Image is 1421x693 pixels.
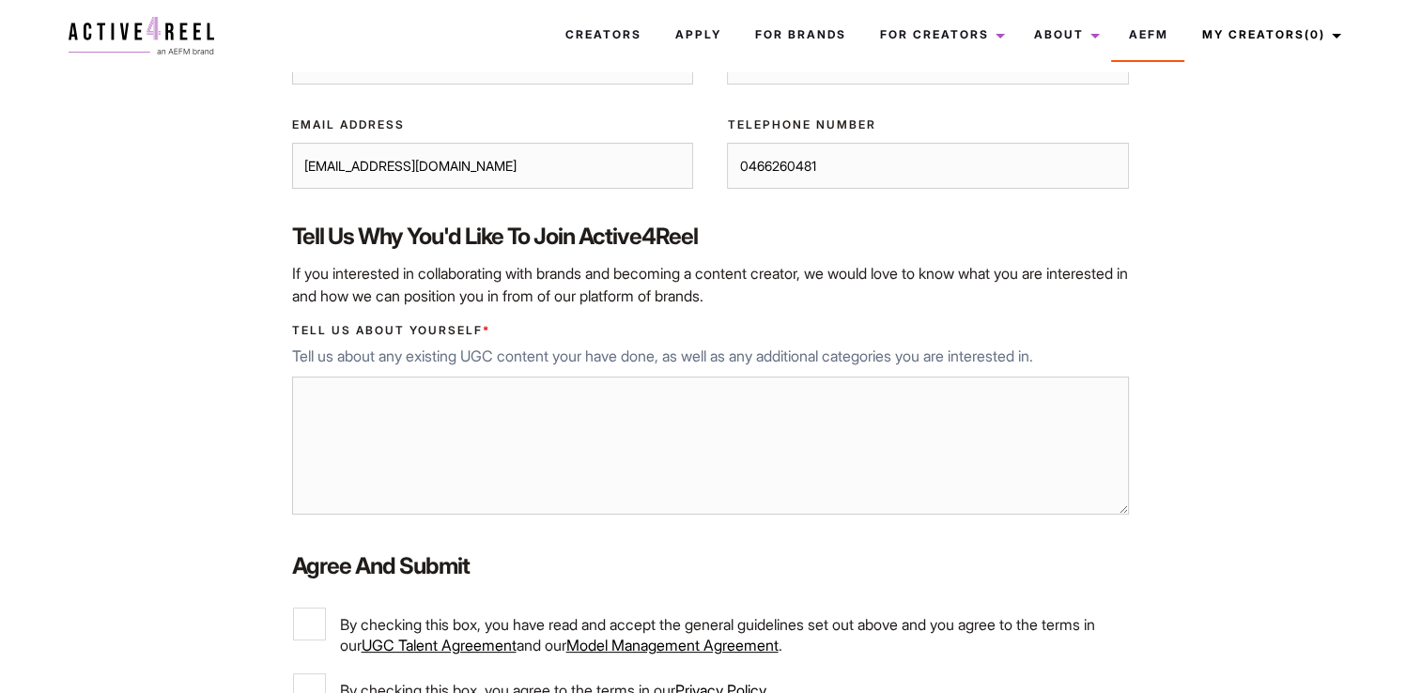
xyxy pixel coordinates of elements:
[69,17,214,54] img: a4r-logo.svg
[1016,9,1111,60] a: About
[292,345,1130,367] p: Tell us about any existing UGC content your have done, as well as any additional categories you a...
[657,9,737,60] a: Apply
[292,116,694,133] label: Email Address
[362,636,517,654] a: UGC Talent Agreement
[292,262,1130,307] p: If you interested in collaborating with brands and becoming a content creator, we would love to k...
[548,9,657,60] a: Creators
[727,116,1129,133] label: Telephone Number
[737,9,862,60] a: For Brands
[1184,9,1352,60] a: My Creators(0)
[293,608,1129,655] label: By checking this box, you have read and accept the general guidelines set out above and you agree...
[292,221,1130,253] label: Tell us why you'd like to join Active4Reel
[292,322,1130,339] label: Tell us about yourself
[292,550,1130,582] label: Agree and Submit
[862,9,1016,60] a: For Creators
[1304,27,1324,41] span: (0)
[293,608,326,640] input: By checking this box, you have read and accept the general guidelines set out above and you agree...
[1111,9,1184,60] a: AEFM
[566,636,779,654] a: Model Management Agreement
